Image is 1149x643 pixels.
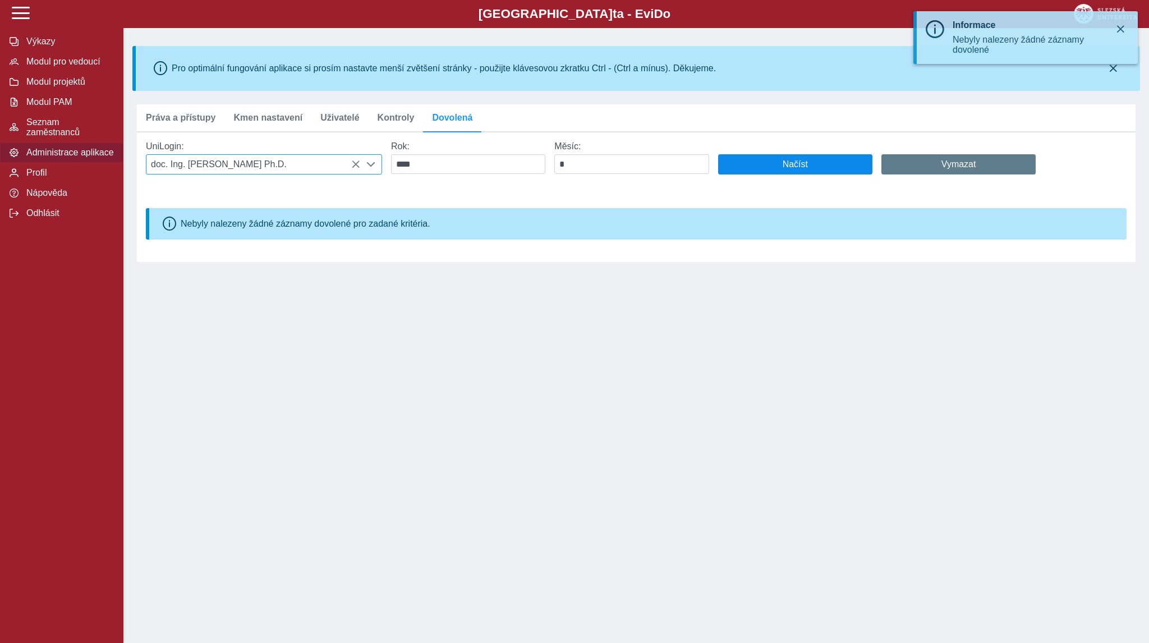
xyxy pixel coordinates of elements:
[953,20,995,30] span: Informace
[554,141,581,151] label: Měsíc:
[146,113,216,122] span: Práva a přístupy
[378,113,415,122] span: Kontroly
[23,77,114,87] span: Modul projektů
[613,7,617,21] span: t
[432,113,472,122] span: Dovolená
[146,155,360,174] span: doc. Ing. [PERSON_NAME] Ph.D.
[654,7,663,21] span: D
[23,97,114,107] span: Modul PAM
[320,113,359,122] span: Uživatelé
[23,168,114,178] span: Profil
[953,35,1112,55] div: Nebyly nalezeny žádné záznamy dovolené
[23,36,114,47] span: Výkazy
[23,57,114,67] span: Modul pro vedoucí
[172,63,716,74] div: Pro optimální fungování aplikace si prosím nastavte menší zvětšení stránky - použijte klávesovou ...
[234,113,303,122] span: Kmen nastavení
[146,141,184,151] label: UniLogin:
[34,7,1115,21] b: [GEOGRAPHIC_DATA] a - Evi
[1074,4,1137,24] img: logo_web_su.png
[718,154,872,174] button: Načíst
[663,7,671,21] span: o
[181,219,430,229] div: Nebyly nalezeny žádné záznamy dovolené pro zadané kritéria.
[23,148,114,158] span: Administrace aplikace
[23,208,114,218] span: Odhlásit
[391,141,410,151] label: Rok:
[891,159,1026,169] span: Vymazat
[23,117,114,137] span: Seznam zaměstnanců
[728,159,863,169] span: Načíst
[23,188,114,198] span: Nápověda
[881,154,1036,174] button: Vymazat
